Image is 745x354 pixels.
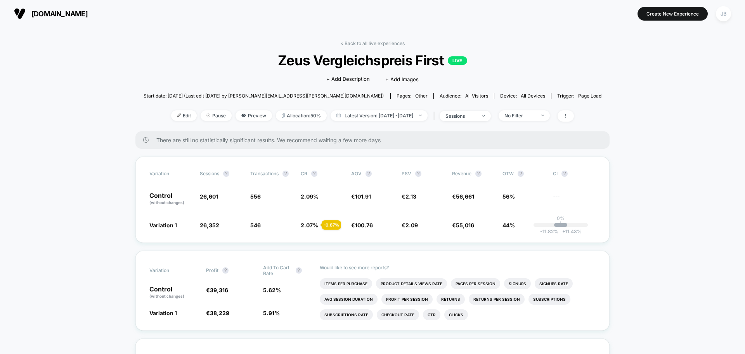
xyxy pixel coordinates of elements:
span: 2.13 [405,193,416,200]
span: Variation 1 [149,310,177,316]
div: Audience: [440,93,488,99]
span: 556 [250,193,261,200]
li: Clicks [444,309,468,320]
span: € [402,193,416,200]
span: Device: [494,93,551,99]
div: JB [716,6,731,21]
button: ? [296,267,302,274]
button: ? [222,267,229,274]
span: Sessions [200,171,219,176]
p: Would like to see more reports? [320,265,596,270]
li: Returns [437,294,465,305]
span: 5.62 % [263,287,281,293]
span: CR [301,171,307,176]
span: Profit [206,267,218,273]
p: | [560,221,561,227]
li: Product Details Views Rate [376,278,447,289]
span: Variation [149,171,192,177]
span: Variation [149,265,192,276]
button: ? [518,171,524,177]
li: Returns Per Session [469,294,525,305]
p: 0% [557,215,565,221]
li: Avg Session Duration [320,294,378,305]
li: Ctr [423,309,440,320]
button: Create New Experience [638,7,708,21]
img: end [541,115,544,116]
span: Transactions [250,171,279,176]
span: Edit [171,110,197,121]
span: Latest Version: [DATE] - [DATE] [331,110,428,121]
div: No Filter [504,113,535,119]
span: Start date: [DATE] (Last edit [DATE] by [PERSON_NAME][EMAIL_ADDRESS][PERSON_NAME][DOMAIN_NAME]) [144,93,384,99]
span: Preview [236,110,272,121]
p: Control [149,286,198,299]
span: Pause [201,110,232,121]
span: € [206,287,228,293]
li: Subscriptions [528,294,570,305]
span: CI [553,171,596,177]
span: + Add Images [385,76,419,82]
button: ? [415,171,421,177]
span: Page Load [578,93,601,99]
span: 38,229 [210,310,229,316]
span: 55,016 [456,222,474,228]
img: rebalance [282,113,285,118]
span: € [206,310,229,316]
img: edit [177,113,181,117]
button: ? [561,171,568,177]
img: calendar [336,113,341,117]
li: Subscriptions Rate [320,309,373,320]
span: -11.82 % [540,228,558,234]
span: 101.91 [355,193,371,200]
span: Allocation: 50% [276,110,327,121]
span: --- [553,194,596,206]
p: Control [149,192,192,206]
span: 26,601 [200,193,218,200]
span: € [351,193,371,200]
span: PSV [402,171,411,176]
span: [DOMAIN_NAME] [31,10,88,18]
button: ? [311,171,317,177]
span: € [452,193,474,200]
span: € [351,222,373,228]
img: end [206,113,210,117]
span: (without changes) [149,294,184,298]
span: Variation 1 [149,222,177,228]
span: Zeus Vergleichspreis First [166,52,579,68]
a: < Back to all live experiences [340,40,405,46]
img: end [482,115,485,117]
span: 2.07 % [301,222,318,228]
span: | [431,110,440,122]
span: AOV [351,171,362,176]
span: 100.76 [355,222,373,228]
span: OTW [502,171,545,177]
span: 26,352 [200,222,219,228]
button: JB [714,6,733,22]
div: - 0.87 % [322,220,341,230]
button: [DOMAIN_NAME] [12,7,90,20]
p: LIVE [448,56,467,65]
span: 44% [502,222,515,228]
span: 56,661 [456,193,474,200]
span: + [562,228,565,234]
img: end [419,115,422,116]
span: (without changes) [149,200,184,205]
button: ? [223,171,229,177]
span: € [402,222,418,228]
span: 2.09 % [301,193,319,200]
span: € [452,222,474,228]
span: 11.43 % [558,228,582,234]
span: Revenue [452,171,471,176]
li: Signups Rate [535,278,573,289]
span: 2.09 [405,222,418,228]
span: other [415,93,428,99]
span: 5.91 % [263,310,280,316]
span: + Add Description [326,75,370,83]
li: Items Per Purchase [320,278,372,289]
div: sessions [445,113,476,119]
button: ? [366,171,372,177]
span: 546 [250,222,261,228]
button: ? [475,171,482,177]
span: All Visitors [465,93,488,99]
li: Pages Per Session [451,278,500,289]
